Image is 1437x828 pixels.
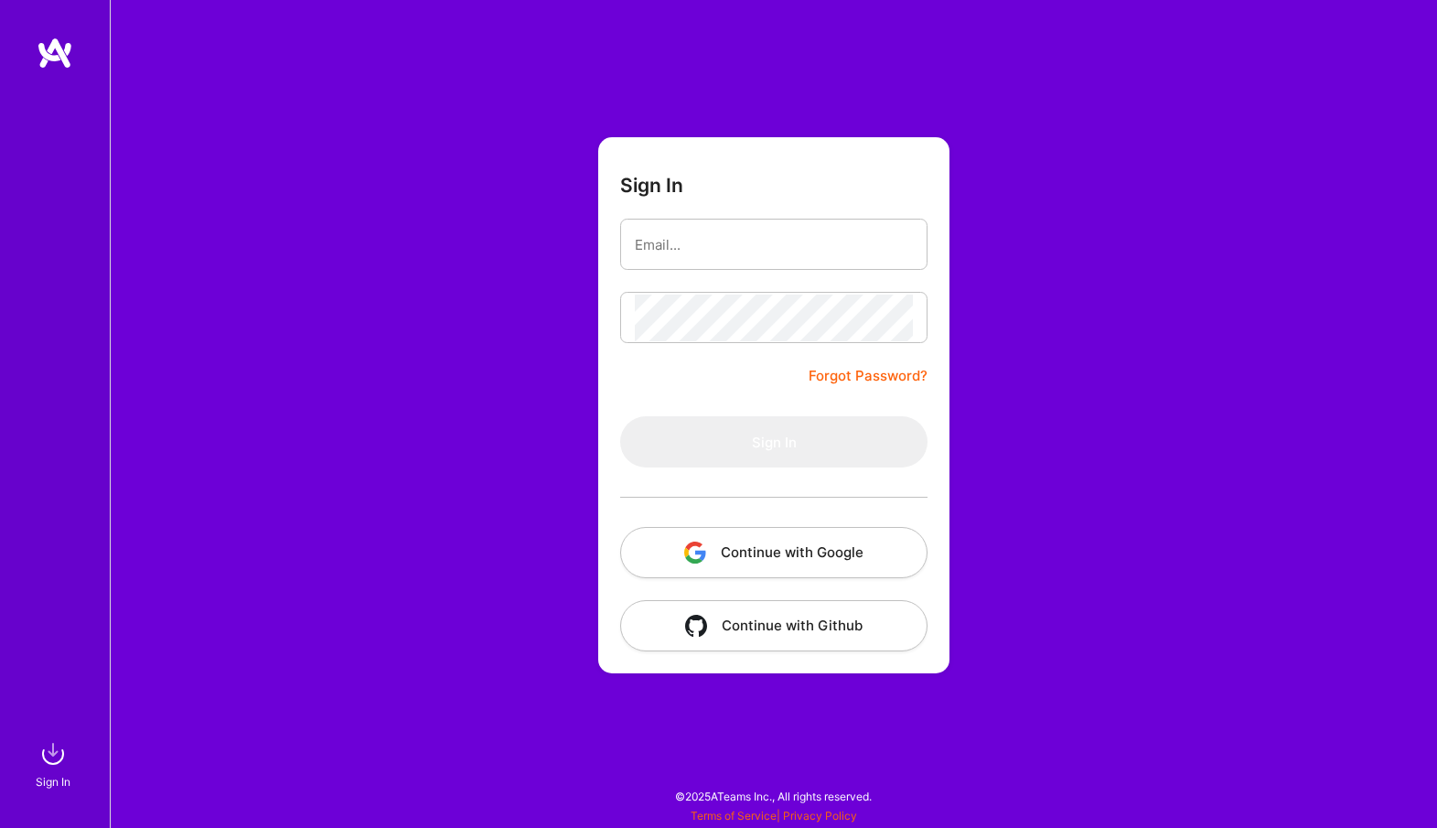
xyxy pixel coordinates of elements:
[620,174,683,197] h3: Sign In
[691,809,857,823] span: |
[691,809,777,823] a: Terms of Service
[809,365,928,387] a: Forgot Password?
[620,527,928,578] button: Continue with Google
[38,736,71,791] a: sign inSign In
[783,809,857,823] a: Privacy Policy
[35,736,71,772] img: sign in
[635,221,913,268] input: Email...
[620,600,928,651] button: Continue with Github
[110,773,1437,819] div: © 2025 ATeams Inc., All rights reserved.
[37,37,73,70] img: logo
[36,772,70,791] div: Sign In
[685,615,707,637] img: icon
[684,542,706,564] img: icon
[620,416,928,468] button: Sign In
